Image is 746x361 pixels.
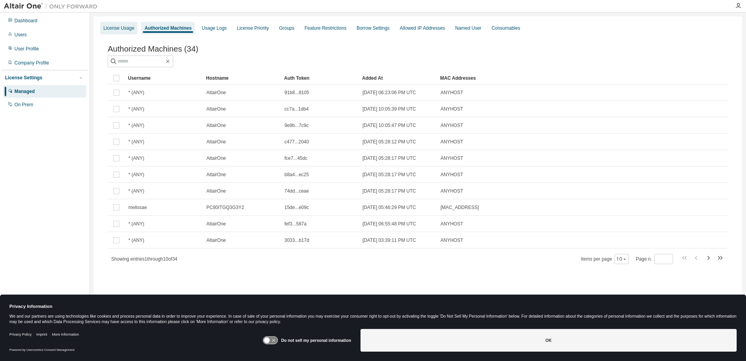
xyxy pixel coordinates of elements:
[128,106,144,112] span: * (ANY)
[362,89,416,96] span: [DATE] 06:23:06 PM UTC
[14,46,39,52] div: User Profile
[284,106,309,112] span: cc7a...1db4
[128,172,144,178] span: * (ANY)
[284,204,309,211] span: 15de...e09c
[362,106,416,112] span: [DATE] 10:05:39 PM UTC
[581,254,629,264] span: Items per page
[206,139,226,145] span: AltairOne
[440,72,646,84] div: MAC Addresses
[279,25,294,31] div: Groups
[455,25,481,31] div: Named User
[202,25,227,31] div: Usage Logs
[206,72,278,84] div: Hostname
[206,122,226,129] span: AltairOne
[128,89,144,96] span: * (ANY)
[440,139,463,145] span: ANYHOST
[14,18,37,24] div: Dashboard
[111,256,178,262] span: Showing entries 1 through 10 of 34
[284,89,309,96] span: 91b8...8105
[14,60,49,66] div: Company Profile
[362,221,416,227] span: [DATE] 06:55:48 PM UTC
[440,221,463,227] span: ANYHOST
[128,188,144,194] span: * (ANY)
[636,254,673,264] span: Page n.
[357,25,390,31] div: Borrow Settings
[362,204,416,211] span: [DATE] 05:46:29 PM UTC
[128,139,144,145] span: * (ANY)
[206,188,226,194] span: AltairOne
[128,221,144,227] span: * (ANY)
[206,106,226,112] span: AltairOne
[206,155,226,161] span: AltairOne
[440,188,463,194] span: ANYHOST
[4,2,101,10] img: Altair One
[362,139,416,145] span: [DATE] 05:28:12 PM UTC
[128,72,200,84] div: Username
[206,172,226,178] span: AltairOne
[206,237,226,243] span: AltairOne
[440,204,479,211] span: [MAC_ADDRESS]
[206,221,226,227] span: AltairOne
[144,25,192,31] div: Authorized Machines
[128,122,144,129] span: * (ANY)
[284,122,309,129] span: 9e9b...7c9c
[284,139,309,145] span: c477...2040
[284,188,309,194] span: 74dd...ceae
[616,256,627,262] button: 10
[103,25,134,31] div: License Usage
[400,25,445,31] div: Allowed IP Addresses
[284,221,307,227] span: fef3...587a
[237,25,269,31] div: License Priority
[128,237,144,243] span: * (ANY)
[284,72,356,84] div: Auth Token
[440,106,463,112] span: ANYHOST
[440,155,463,161] span: ANYHOST
[362,122,416,129] span: [DATE] 10:05:47 PM UTC
[128,155,144,161] span: * (ANY)
[206,89,226,96] span: AltairOne
[492,25,520,31] div: Consumables
[440,89,463,96] span: ANYHOST
[128,204,147,211] span: melissae
[284,172,309,178] span: b8a4...ec25
[14,32,27,38] div: Users
[284,237,309,243] span: 3033...b17d
[362,155,416,161] span: [DATE] 05:28:17 PM UTC
[440,122,463,129] span: ANYHOST
[14,102,33,108] div: On Prem
[440,172,463,178] span: ANYHOST
[305,25,346,31] div: Feature Restrictions
[284,155,307,161] span: fce7...45dc
[362,72,434,84] div: Added At
[362,188,416,194] span: [DATE] 05:28:17 PM UTC
[362,237,416,243] span: [DATE] 03:39:11 PM UTC
[440,237,463,243] span: ANYHOST
[14,88,35,95] div: Managed
[362,172,416,178] span: [DATE] 05:28:17 PM UTC
[206,204,244,211] span: PC80ITGQ3G3Y2
[5,75,42,81] div: License Settings
[108,45,198,54] span: Authorized Machines (34)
